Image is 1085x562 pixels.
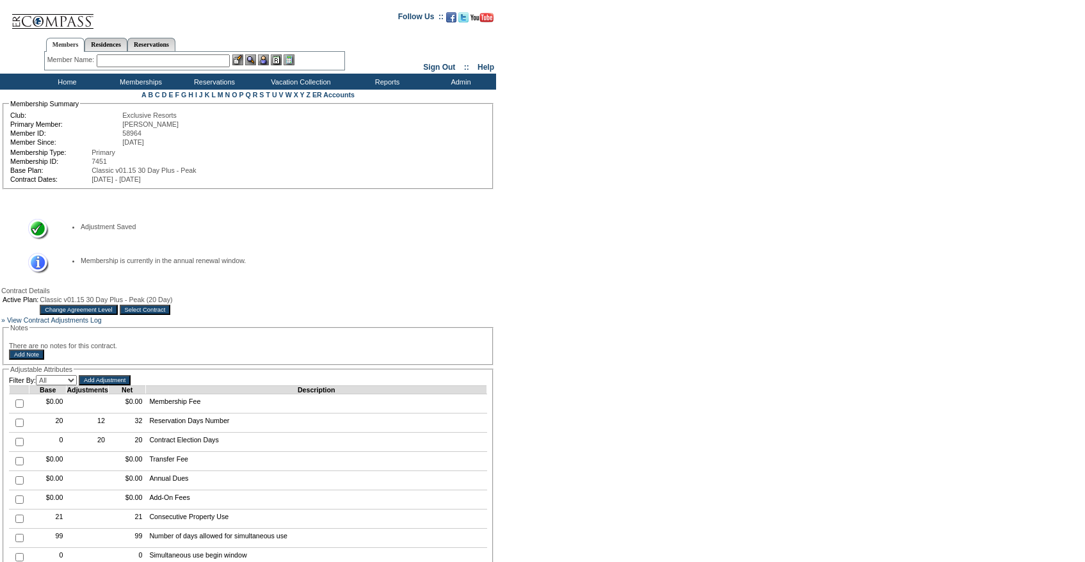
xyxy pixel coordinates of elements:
[146,394,487,413] td: Membership Fee
[122,120,179,128] span: [PERSON_NAME]
[199,91,203,99] a: J
[470,16,494,24] a: Subscribe to our YouTube Channel
[29,452,67,471] td: $0.00
[9,349,44,360] input: Add Note
[458,16,469,24] a: Follow us on Twitter
[29,394,67,413] td: $0.00
[10,166,90,174] td: Base Plan:
[446,12,456,22] img: Become our fan on Facebook
[3,296,38,303] td: Active Plan:
[108,386,145,394] td: Net
[11,3,94,29] img: Compass Home
[146,529,487,548] td: Number of days allowed for simultaneous use
[1,316,102,324] a: » View Contract Adjustments Log
[146,452,487,471] td: Transfer Fee
[470,13,494,22] img: Subscribe to our YouTube Channel
[239,91,244,99] a: P
[79,375,131,385] input: Add Adjustment
[10,129,121,137] td: Member ID:
[9,365,74,373] legend: Adjustable Attributes
[218,91,223,99] a: M
[146,433,487,452] td: Contract Election Days
[108,490,145,510] td: $0.00
[29,433,67,452] td: 0
[155,91,160,99] a: C
[81,223,474,230] li: Adjustment Saved
[108,471,145,490] td: $0.00
[67,386,109,394] td: Adjustments
[146,413,487,433] td: Reservation Days Number
[10,138,121,146] td: Member Since:
[141,91,146,99] a: A
[46,38,85,52] a: Members
[29,510,67,529] td: 21
[478,63,494,72] a: Help
[29,386,67,394] td: Base
[306,91,310,99] a: Z
[108,394,145,413] td: $0.00
[108,529,145,548] td: 99
[9,375,77,385] td: Filter By:
[205,91,210,99] a: K
[29,490,67,510] td: $0.00
[258,54,269,65] img: Impersonate
[92,166,196,174] span: Classic v01.15 30 Day Plus - Peak
[250,74,349,90] td: Vacation Collection
[285,91,292,99] a: W
[47,54,97,65] div: Member Name:
[102,74,176,90] td: Memberships
[146,386,487,394] td: Description
[349,74,422,90] td: Reports
[188,91,193,99] a: H
[29,74,102,90] td: Home
[67,433,109,452] td: 20
[20,219,49,240] img: Success Message
[225,91,230,99] a: N
[108,433,145,452] td: 20
[284,54,294,65] img: b_calculator.gif
[29,471,67,490] td: $0.00
[146,471,487,490] td: Annual Dues
[10,175,90,183] td: Contract Dates:
[122,129,141,137] span: 58964
[20,253,49,274] img: Information Message
[122,138,144,146] span: [DATE]
[422,74,496,90] td: Admin
[458,12,469,22] img: Follow us on Twitter
[1,287,495,294] div: Contract Details
[108,413,145,433] td: 32
[10,149,90,156] td: Membership Type:
[195,91,197,99] a: I
[300,91,305,99] a: Y
[10,120,121,128] td: Primary Member:
[446,16,456,24] a: Become our fan on Facebook
[146,490,487,510] td: Add-On Fees
[108,452,145,471] td: $0.00
[84,38,127,51] a: Residences
[120,305,171,315] input: Select Contract
[10,111,121,119] td: Club:
[108,510,145,529] td: 21
[29,529,67,548] td: 99
[40,296,172,303] span: Classic v01.15 30 Day Plus - Peak (20 Day)
[176,74,250,90] td: Reservations
[259,91,264,99] a: S
[175,91,179,99] a: F
[29,413,67,433] td: 20
[294,91,298,99] a: X
[81,257,474,264] li: Membership is currently in the annual renewal window.
[127,38,175,51] a: Reservations
[272,91,277,99] a: U
[162,91,167,99] a: D
[232,54,243,65] img: b_edit.gif
[9,342,117,349] span: There are no notes for this contract.
[122,111,177,119] span: Exclusive Resorts
[92,149,115,156] span: Primary
[245,91,250,99] a: Q
[398,11,444,26] td: Follow Us ::
[168,91,173,99] a: E
[312,91,355,99] a: ER Accounts
[40,305,117,315] input: Change Agreement Level
[92,157,107,165] span: 7451
[10,157,90,165] td: Membership ID:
